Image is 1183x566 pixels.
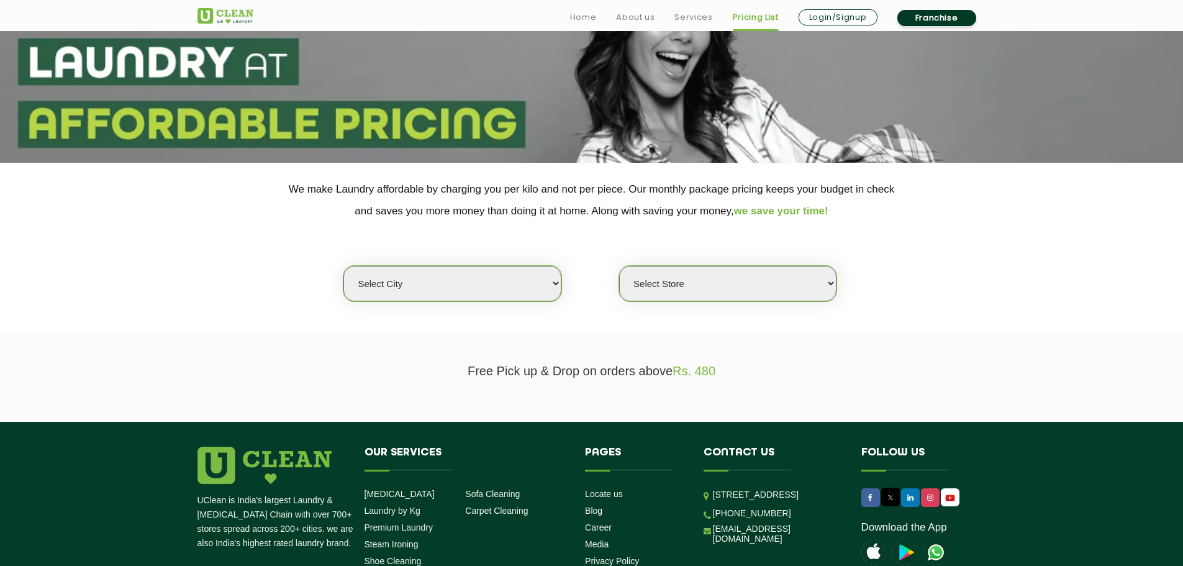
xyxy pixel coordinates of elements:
p: We make Laundry affordable by charging you per kilo and not per piece. Our monthly package pricin... [197,178,986,222]
a: Steam Ironing [365,539,419,549]
p: UClean is India's largest Laundry & [MEDICAL_DATA] Chain with over 700+ stores spread across 200+... [197,493,355,550]
a: Laundry by Kg [365,506,420,516]
a: Download the App [861,521,947,534]
a: Home [570,10,597,25]
a: Services [674,10,712,25]
a: Franchise [897,10,976,26]
span: we save your time! [734,205,828,217]
a: Sofa Cleaning [465,489,520,499]
a: Locate us [585,489,623,499]
a: Carpet Cleaning [465,506,528,516]
img: UClean Laundry and Dry Cleaning [923,540,948,565]
img: apple-icon.png [861,540,886,565]
h4: Pages [585,447,685,470]
img: UClean Laundry and Dry Cleaning [197,8,253,24]
a: Privacy Policy [585,556,639,566]
h4: Follow us [861,447,971,470]
h4: Contact us [704,447,843,470]
a: Shoe Cleaning [365,556,422,566]
p: Free Pick up & Drop on orders above [197,364,986,378]
img: playstoreicon.png [892,540,917,565]
a: Premium Laundry [365,523,433,532]
img: UClean Laundry and Dry Cleaning [942,491,958,504]
a: [EMAIL_ADDRESS][DOMAIN_NAME] [713,524,843,544]
span: Rs. 480 [673,364,715,378]
a: Login/Signup [799,9,877,25]
a: [MEDICAL_DATA] [365,489,435,499]
p: [STREET_ADDRESS] [713,488,843,502]
a: Career [585,523,612,532]
img: logo.png [197,447,332,484]
a: Pricing List [733,10,779,25]
a: Media [585,539,609,549]
a: [PHONE_NUMBER] [713,508,791,518]
h4: Our Services [365,447,567,470]
a: About us [616,10,655,25]
a: Blog [585,506,602,516]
